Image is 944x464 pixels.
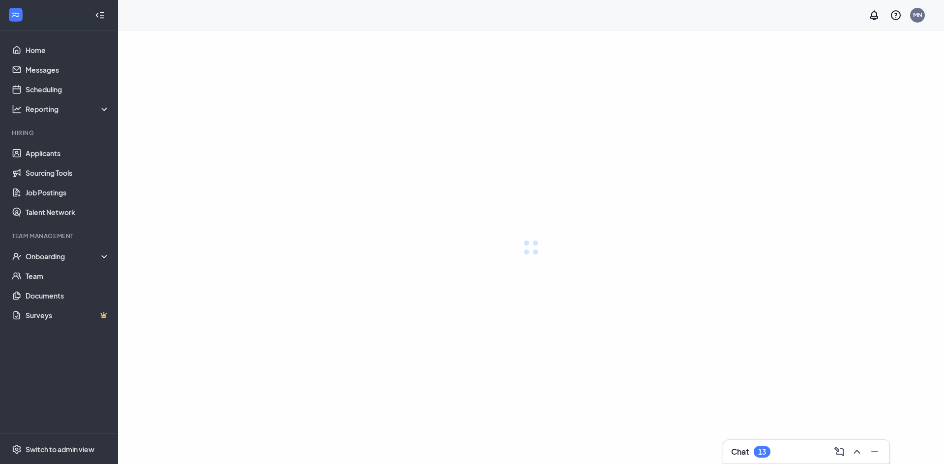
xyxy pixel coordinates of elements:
[26,40,110,60] a: Home
[26,251,110,261] div: Onboarding
[12,251,22,261] svg: UserCheck
[12,444,22,454] svg: Settings
[758,448,766,456] div: 13
[11,10,21,20] svg: WorkstreamLogo
[26,104,110,114] div: Reporting
[26,305,110,325] a: SurveysCrown
[26,202,110,222] a: Talent Network
[26,60,110,80] a: Messages
[868,9,880,21] svg: Notifications
[890,9,902,21] svg: QuestionInfo
[26,183,110,202] a: Job Postings
[12,232,108,240] div: Team Management
[848,444,864,460] button: ChevronUp
[866,444,882,460] button: Minimize
[26,444,94,454] div: Switch to admin view
[731,446,749,457] h3: Chat
[26,286,110,305] a: Documents
[95,10,105,20] svg: Collapse
[12,129,108,137] div: Hiring
[26,80,110,99] a: Scheduling
[833,446,845,458] svg: ComposeMessage
[913,11,922,19] div: MN
[851,446,863,458] svg: ChevronUp
[26,143,110,163] a: Applicants
[26,266,110,286] a: Team
[26,163,110,183] a: Sourcing Tools
[830,444,846,460] button: ComposeMessage
[12,104,22,114] svg: Analysis
[869,446,881,458] svg: Minimize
